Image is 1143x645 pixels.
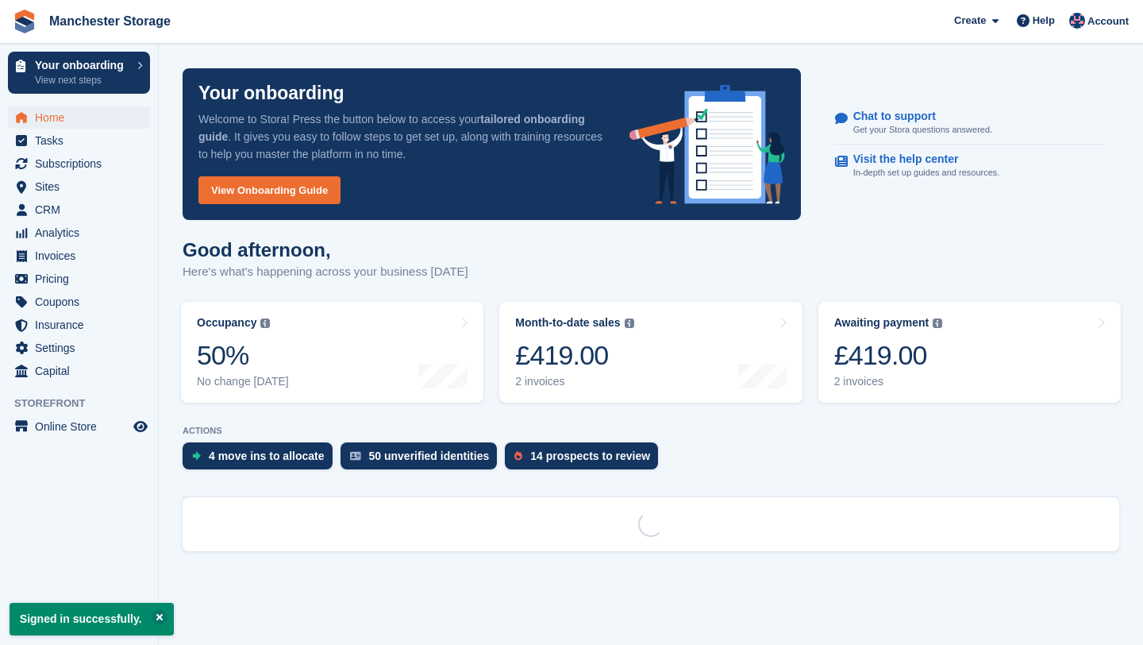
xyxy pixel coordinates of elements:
div: Awaiting payment [834,316,929,330]
span: CRM [35,199,130,221]
a: Chat to support Get your Stora questions answered. [835,102,1104,145]
span: Account [1087,14,1129,29]
a: Your onboarding View next steps [8,52,150,94]
span: Sites [35,176,130,198]
p: Get your Stora questions answered. [853,123,992,137]
a: menu [8,222,150,244]
span: Tasks [35,129,130,152]
a: menu [8,176,150,198]
img: stora-icon-8386f47178a22dfd0bd8f6a31ec36ba5ce8667c1dd55bd0f319d3a0aa187defe.svg [13,10,37,33]
span: Storefront [14,396,158,411]
span: Settings [35,337,130,359]
img: icon-info-grey-7440780725fd019a000dd9b08b2336e03edf1995a4989e88bcd33f0948082b44.svg [625,319,634,328]
span: Create [954,13,986,29]
p: Welcome to Stora! Press the button below to access your . It gives you easy to follow steps to ge... [198,110,604,163]
div: Occupancy [197,316,256,330]
div: £419.00 [515,339,633,372]
a: Month-to-date sales £419.00 2 invoices [499,302,802,403]
a: menu [8,415,150,438]
img: icon-info-grey-7440780725fd019a000dd9b08b2336e03edf1995a4989e88bcd33f0948082b44.svg [933,319,942,328]
img: onboarding-info-6c161a55d2c0e0a8cae90662b2fe09162a5109e8cc188191df67fb4f79e88e88.svg [629,85,785,204]
img: verify_identity-adf6edd0f0f0b5bbfe63781bf79b02c33cf7c696d77639b501bdc392416b5a36.svg [350,451,361,461]
span: Home [35,106,130,129]
span: Pricing [35,268,130,290]
a: 4 move ins to allocate [183,442,341,477]
h1: Good afternoon, [183,239,468,261]
img: move_ins_to_allocate_icon-fdf77a2bb77ea45bf5b3d319d69a93e2d87916cf1d5bf7949dd705db3b84f3ca.svg [192,451,201,461]
a: Manchester Storage [43,8,177,34]
p: In-depth set up guides and resources. [853,166,1000,180]
span: Analytics [35,222,130,244]
p: Chat to support [853,110,979,123]
p: View next steps [35,73,129,87]
p: Here's what's happening across your business [DATE] [183,263,468,281]
img: prospect-51fa495bee0391a8d652442698ab0144808aea92771e9ea1ae160a38d050c398.svg [514,451,522,461]
a: 14 prospects to review [505,442,666,477]
a: menu [8,129,150,152]
div: 2 invoices [515,375,633,388]
div: Month-to-date sales [515,316,620,330]
p: Your onboarding [198,84,344,102]
div: 2 invoices [834,375,943,388]
p: Signed in successfully. [10,603,174,635]
span: Insurance [35,314,130,336]
a: Awaiting payment £419.00 2 invoices [818,302,1121,403]
a: menu [8,245,150,267]
a: menu [8,268,150,290]
a: menu [8,199,150,221]
p: Visit the help center [853,153,987,166]
span: Online Store [35,415,130,438]
div: 50% [197,339,289,372]
a: Preview store [131,417,150,436]
a: menu [8,314,150,336]
a: Visit the help center In-depth set up guides and resources. [835,145,1104,187]
a: menu [8,153,150,175]
a: menu [8,337,150,359]
div: 50 unverified identities [369,450,490,462]
a: menu [8,360,150,382]
p: Your onboarding [35,60,129,71]
a: Occupancy 50% No change [DATE] [181,302,483,403]
span: Capital [35,360,130,382]
div: No change [DATE] [197,375,289,388]
p: ACTIONS [183,426,1119,436]
a: View Onboarding Guide [198,176,341,204]
a: menu [8,291,150,313]
span: Coupons [35,291,130,313]
span: Invoices [35,245,130,267]
div: £419.00 [834,339,943,372]
a: menu [8,106,150,129]
span: Subscriptions [35,153,130,175]
img: icon-info-grey-7440780725fd019a000dd9b08b2336e03edf1995a4989e88bcd33f0948082b44.svg [260,319,270,328]
div: 14 prospects to review [530,450,650,462]
a: 50 unverified identities [341,442,506,477]
span: Help [1033,13,1055,29]
div: 4 move ins to allocate [209,450,325,462]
